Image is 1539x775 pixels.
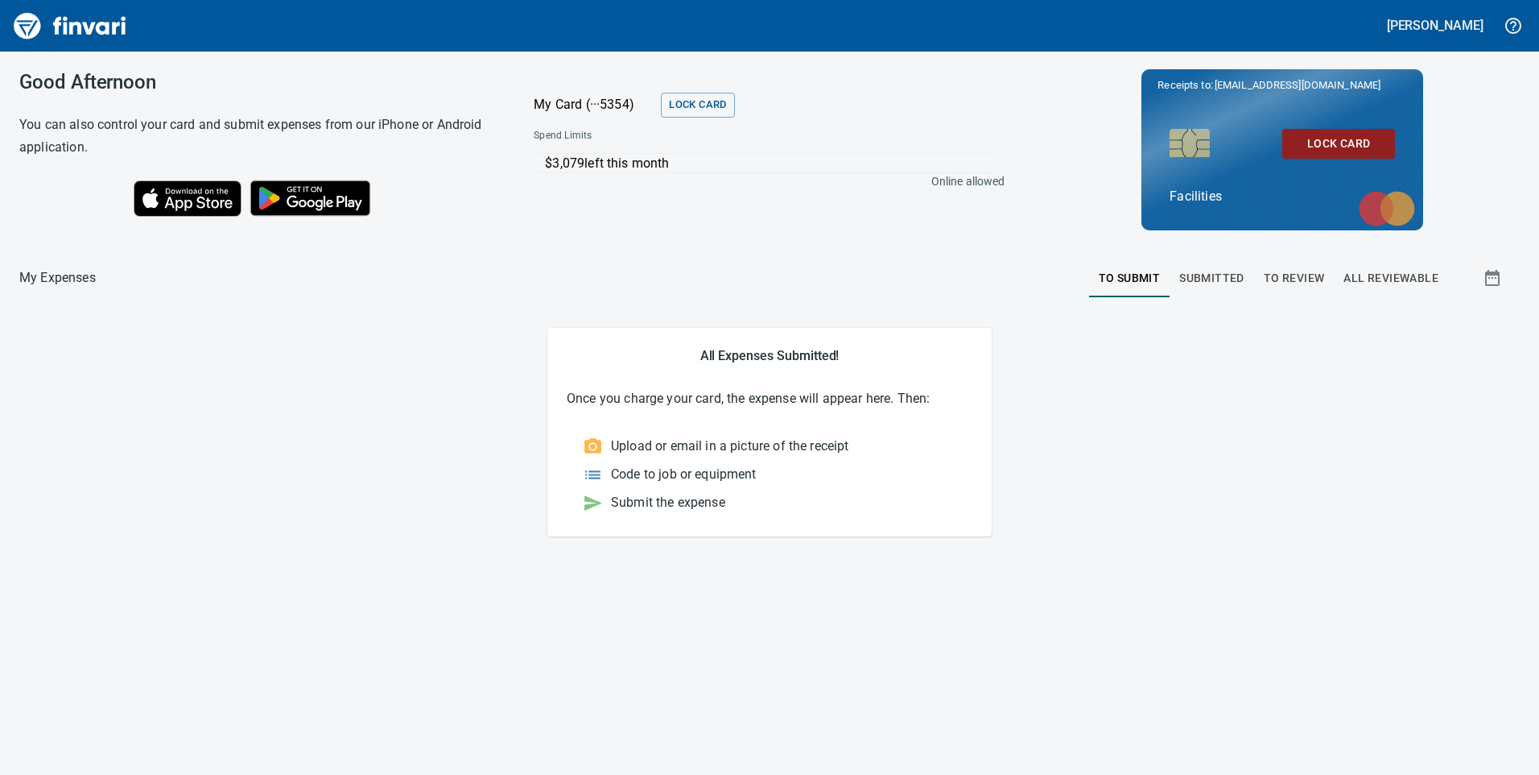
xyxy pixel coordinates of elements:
[521,173,1005,189] p: Online allowed
[545,154,996,173] p: $3,079 left this month
[1468,259,1520,297] button: Show transactions within a particular date range
[19,114,493,159] h6: You can also control your card and submit expenses from our iPhone or Android application.
[1295,134,1382,154] span: Lock Card
[1383,13,1487,38] button: [PERSON_NAME]
[241,172,380,225] img: Get it on Google Play
[10,6,130,45] img: Finvari
[1282,129,1395,159] button: Lock Card
[1213,77,1382,93] span: [EMAIL_ADDRESS][DOMAIN_NAME]
[611,437,848,456] p: Upload or email in a picture of the receipt
[534,95,654,114] p: My Card (···5354)
[1264,268,1325,288] span: To Review
[669,96,726,114] span: Lock Card
[567,389,972,408] p: Once you charge your card, the expense will appear here. Then:
[661,93,734,118] button: Lock Card
[567,347,972,364] h5: All Expenses Submitted!
[611,493,725,512] p: Submit the expense
[134,180,241,217] img: Download on the App Store
[19,71,493,93] h3: Good Afternoon
[19,268,96,288] p: My Expenses
[1179,268,1244,288] span: Submitted
[1387,17,1483,34] h5: [PERSON_NAME]
[1343,268,1438,288] span: All Reviewable
[1351,183,1423,234] img: mastercard.svg
[1099,268,1161,288] span: To Submit
[19,268,96,288] nav: breadcrumb
[1170,187,1395,206] p: Facilities
[534,128,797,144] span: Spend Limits
[611,465,757,484] p: Code to job or equipment
[1157,77,1407,93] p: Receipts to:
